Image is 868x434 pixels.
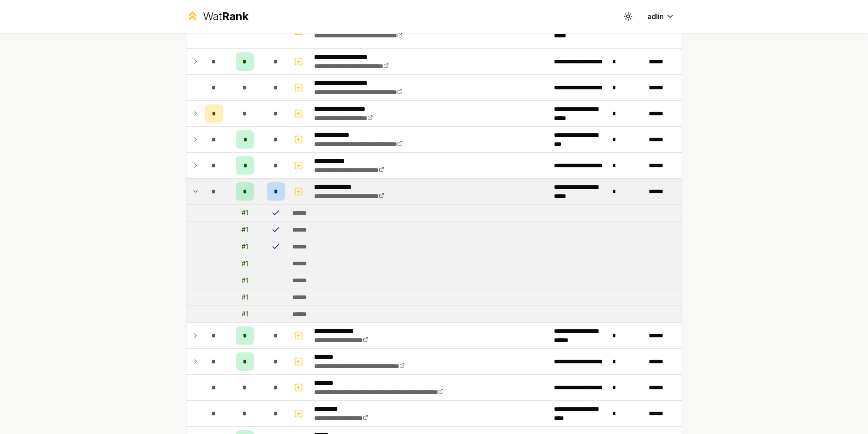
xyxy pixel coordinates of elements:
div: # 1 [242,276,248,285]
div: # 1 [242,225,248,234]
div: # 1 [242,242,248,251]
span: Rank [222,10,248,23]
div: # 1 [242,208,248,217]
span: adlin [647,11,664,22]
div: # 1 [242,310,248,319]
div: # 1 [242,293,248,302]
a: WatRank [186,9,248,24]
div: Wat [203,9,248,24]
div: # 1 [242,259,248,268]
button: adlin [640,8,682,25]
